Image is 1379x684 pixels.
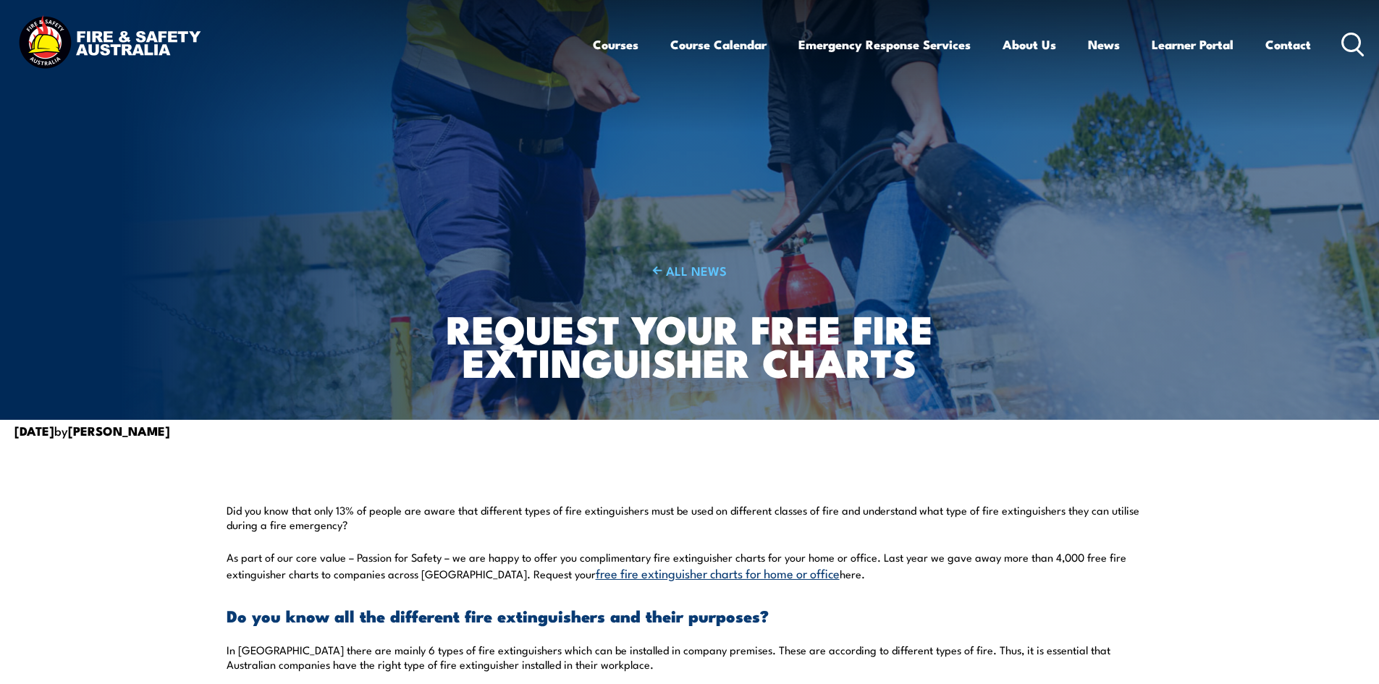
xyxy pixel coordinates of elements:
a: News [1088,25,1120,64]
p: In [GEOGRAPHIC_DATA] there are mainly 6 types of fire extinguishers which can be installed in com... [227,643,1153,672]
p: As part of our core value – Passion for Safety – we are happy to offer you complimentary fire ext... [227,550,1153,581]
strong: [DATE] [14,421,54,440]
a: ALL NEWS [405,262,974,279]
a: About Us [1003,25,1056,64]
a: free fire extinguisher charts for home or office [596,564,840,581]
span: by [14,421,170,439]
strong: [PERSON_NAME] [68,421,170,440]
h1: Request Your Free Fire Extinguisher Charts [405,311,974,379]
a: Emergency Response Services [798,25,971,64]
p: Did you know that only 13% of people are aware that different types of fire extinguishers must be... [227,503,1153,532]
a: Courses [593,25,638,64]
a: Course Calendar [670,25,767,64]
a: Learner Portal [1152,25,1233,64]
a: Contact [1265,25,1311,64]
h3: Do you know all the different fire extinguishers and their purposes? [227,607,1153,624]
